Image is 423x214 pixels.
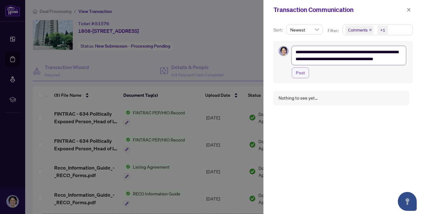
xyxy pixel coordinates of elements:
span: close [407,8,411,12]
span: Newest [290,25,319,34]
p: Filter: [328,27,340,34]
img: Profile Icon [279,46,288,56]
button: Open asap [398,192,417,211]
span: Comments [348,27,368,33]
p: Sort: [274,26,284,33]
span: Comments [345,26,374,34]
span: Post [296,68,305,78]
div: Transaction Communication [274,5,405,14]
span: close [369,28,372,32]
div: +1 [380,27,385,33]
button: Post [292,67,309,78]
div: Nothing to see yet... [279,95,318,101]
